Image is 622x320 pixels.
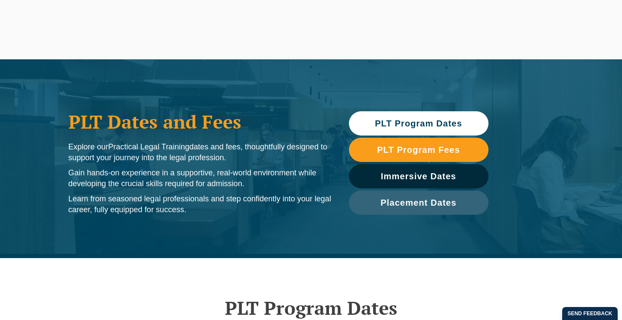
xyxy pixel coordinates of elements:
[68,168,332,189] p: Gain hands-on experience in a supportive, real-world environment while developing the crucial ski...
[108,142,189,151] span: Practical Legal Training
[349,164,488,188] a: Immersive Dates
[349,138,488,162] a: PLT Program Fees
[381,172,456,181] span: Immersive Dates
[377,145,460,154] span: PLT Program Fees
[68,142,332,163] p: Explore our dates and fees, thoughtfully designed to support your journey into the legal profession.
[68,194,332,215] p: Learn from seasoned legal professionals and step confidently into your legal career, fully equipp...
[64,297,558,319] h2: PLT Program Dates
[381,198,456,207] span: Placement Dates
[375,119,462,128] span: PLT Program Dates
[349,111,488,136] a: PLT Program Dates
[68,111,332,133] h1: PLT Dates and Fees
[349,191,488,215] a: Placement Dates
